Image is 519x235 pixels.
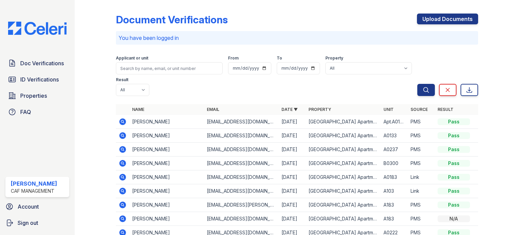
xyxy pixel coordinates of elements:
div: CAF Management [11,188,57,194]
td: [DATE] [279,115,306,129]
td: PMS [408,198,435,212]
a: Account [3,200,72,213]
td: [DATE] [279,143,306,157]
td: [PERSON_NAME] [129,157,204,170]
td: [GEOGRAPHIC_DATA] Apartments [306,129,380,143]
span: Doc Verifications [20,59,64,67]
span: Account [18,203,39,211]
td: [DATE] [279,170,306,184]
a: Properties [5,89,69,102]
td: [PERSON_NAME] [129,198,204,212]
div: Pass [438,132,470,139]
td: [EMAIL_ADDRESS][PERSON_NAME][DOMAIN_NAME] [204,198,279,212]
td: A103 [381,184,408,198]
td: [EMAIL_ADDRESS][DOMAIN_NAME] [204,115,279,129]
td: A0237 [381,143,408,157]
a: Doc Verifications [5,56,69,70]
td: A183 [381,198,408,212]
span: Properties [20,92,47,100]
div: Pass [438,118,470,125]
label: From [228,55,239,61]
div: Pass [438,174,470,181]
label: Applicant or unit [116,55,148,61]
td: [EMAIL_ADDRESS][DOMAIN_NAME] [204,184,279,198]
td: PMS [408,157,435,170]
a: FAQ [5,105,69,119]
td: A0183 [381,170,408,184]
td: [GEOGRAPHIC_DATA] Apartments [306,170,380,184]
td: [PERSON_NAME] [129,184,204,198]
td: B0300 [381,157,408,170]
span: Sign out [18,219,38,227]
a: Name [132,107,144,112]
td: Apt.A0137 [381,115,408,129]
td: [GEOGRAPHIC_DATA] Apartments [306,212,380,226]
td: [DATE] [279,198,306,212]
td: [DATE] [279,157,306,170]
td: [DATE] [279,212,306,226]
td: [EMAIL_ADDRESS][DOMAIN_NAME] [204,143,279,157]
div: Pass [438,188,470,194]
label: To [277,55,282,61]
div: N/A [438,215,470,222]
span: FAQ [20,108,31,116]
td: PMS [408,143,435,157]
td: [PERSON_NAME] [129,212,204,226]
div: Pass [438,160,470,167]
a: Unit [384,107,394,112]
td: [GEOGRAPHIC_DATA] Apartments [306,143,380,157]
span: ID Verifications [20,75,59,84]
td: [DATE] [279,184,306,198]
td: [EMAIL_ADDRESS][DOMAIN_NAME] [204,212,279,226]
a: Source [411,107,428,112]
div: [PERSON_NAME] [11,180,57,188]
td: [GEOGRAPHIC_DATA] Apartments [306,184,380,198]
a: ID Verifications [5,73,69,86]
td: Link [408,170,435,184]
td: [GEOGRAPHIC_DATA] Apartments [306,198,380,212]
a: Result [438,107,453,112]
td: [EMAIL_ADDRESS][DOMAIN_NAME] [204,157,279,170]
td: [PERSON_NAME] [129,170,204,184]
p: You have been logged in [119,34,475,42]
a: Email [207,107,219,112]
td: [PERSON_NAME] [129,115,204,129]
img: CE_Logo_Blue-a8612792a0a2168367f1c8372b55b34899dd931a85d93a1a3d3e32e68fde9ad4.png [3,22,72,35]
td: [PERSON_NAME] [129,143,204,157]
td: [EMAIL_ADDRESS][DOMAIN_NAME] [204,129,279,143]
td: A183 [381,212,408,226]
td: [GEOGRAPHIC_DATA] Apartments [306,115,380,129]
div: Pass [438,202,470,208]
td: [PERSON_NAME] [129,129,204,143]
div: Pass [438,146,470,153]
a: Upload Documents [417,14,478,24]
td: PMS [408,129,435,143]
td: A0133 [381,129,408,143]
div: Document Verifications [116,14,228,26]
label: Result [116,77,128,83]
a: Property [308,107,331,112]
input: Search by name, email, or unit number [116,62,223,74]
td: [GEOGRAPHIC_DATA] Apartments [306,157,380,170]
td: [EMAIL_ADDRESS][DOMAIN_NAME] [204,170,279,184]
td: PMS [408,212,435,226]
td: Link [408,184,435,198]
a: Date ▼ [281,107,298,112]
a: Sign out [3,216,72,230]
td: [DATE] [279,129,306,143]
label: Property [325,55,343,61]
td: PMS [408,115,435,129]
